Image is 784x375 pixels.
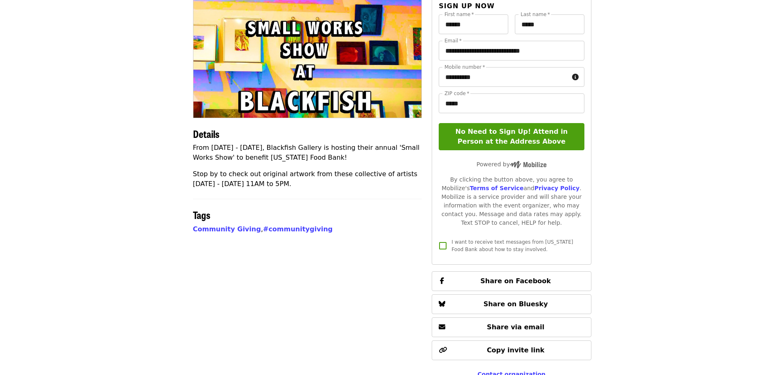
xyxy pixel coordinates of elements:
a: Community Giving [193,225,261,233]
button: Share on Bluesky [432,294,591,314]
input: ZIP code [439,93,584,113]
span: Copy invite link [487,346,544,354]
p: Stop by to check out original artwork from these collective of artists [DATE] - [DATE] 11AM to 5PM. [193,169,422,189]
span: , [193,225,263,233]
img: Powered by Mobilize [510,161,547,168]
input: Email [439,41,584,61]
label: Mobile number [444,65,485,70]
span: Powered by [477,161,547,168]
button: Copy invite link [432,340,591,360]
label: Email [444,38,462,43]
p: From [DATE] - [DATE], Blackfish Gallery is hosting their annual 'Small Works Show' to benefit [US... [193,143,422,163]
input: Last name [515,14,584,34]
div: By clicking the button above, you agree to Mobilize's and . Mobilize is a service provider and wi... [439,175,584,227]
span: Share on Bluesky [484,300,548,308]
span: Sign up now [439,2,495,10]
span: Tags [193,207,210,222]
input: First name [439,14,508,34]
button: No Need to Sign Up! Attend in Person at the Address Above [439,123,584,150]
a: Privacy Policy [534,185,579,191]
a: Terms of Service [470,185,523,191]
label: ZIP code [444,91,469,96]
button: Share via email [432,317,591,337]
span: I want to receive text messages from [US_STATE] Food Bank about how to stay involved. [451,239,573,252]
input: Mobile number [439,67,568,87]
span: Details [193,126,219,141]
i: circle-info icon [572,73,579,81]
button: Share on Facebook [432,271,591,291]
label: Last name [521,12,550,17]
label: First name [444,12,474,17]
a: #communitygiving [263,225,333,233]
span: Share on Facebook [480,277,551,285]
span: Share via email [487,323,544,331]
